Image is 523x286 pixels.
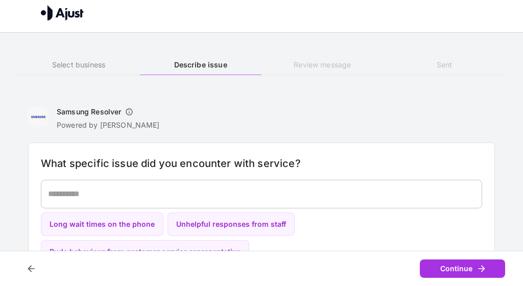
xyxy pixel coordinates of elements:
h6: Select business [18,59,139,70]
h6: Samsung Resolver [57,107,121,117]
p: Powered by [PERSON_NAME] [57,120,160,130]
button: Continue [420,259,505,278]
h6: Describe issue [140,59,261,70]
button: Unhelpful responses from staff [168,212,295,236]
button: Long wait times on the phone [41,212,163,236]
img: Samsung [28,107,49,127]
button: Rude behaviour from customer service representative [41,240,249,264]
h6: Sent [384,59,505,70]
img: Ajust [41,5,84,20]
h6: What specific issue did you encounter with service? [41,155,482,172]
h6: Review message [261,59,383,70]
